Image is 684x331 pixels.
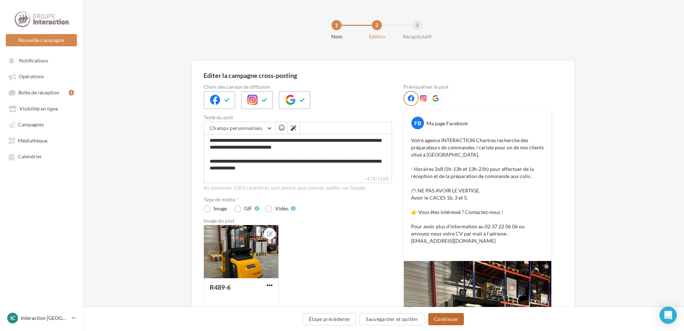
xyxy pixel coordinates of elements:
[275,206,288,211] div: Vidéo
[18,154,42,160] span: Calendrier
[412,20,422,30] div: 3
[204,115,392,120] label: Texte du post
[660,307,677,324] div: Open Intercom Messenger
[204,185,392,191] div: Au maximum 1500 caractères sont permis pour pouvoir publier sur Google
[10,314,15,322] span: IC
[214,206,227,211] div: Image
[204,122,275,134] button: Champs personnalisés
[204,72,297,79] div: Editer la campagne cross-posting
[244,206,252,211] div: GIF
[4,70,78,83] a: Opérations
[4,118,78,131] a: Campagnes
[4,86,78,99] a: Boîte de réception1
[18,122,44,128] span: Campagnes
[4,102,78,115] a: Visibilité en ligne
[18,89,59,95] span: Boîte de réception
[411,117,424,129] div: FB
[4,54,76,67] button: Notifications
[428,313,464,325] button: Continuer
[4,150,78,163] a: Calendrier
[204,175,392,183] label: 474/1500
[6,311,77,325] a: IC Interaction [GEOGRAPHIC_DATA]
[204,197,392,202] label: Type de média *
[18,137,47,144] span: Médiathèque
[427,120,468,127] div: Ma page Facebook
[19,57,48,64] span: Notifications
[6,34,77,46] button: Nouvelle campagne
[372,20,382,30] div: 2
[19,106,58,112] span: Visibilité en ligne
[303,313,356,325] button: Étape précédente
[332,20,342,30] div: 1
[204,218,392,223] div: Image du post
[314,33,360,40] div: Nom
[21,314,69,322] p: Interaction [GEOGRAPHIC_DATA]
[69,90,74,95] div: 1
[4,134,78,147] a: Médiathèque
[19,74,44,80] span: Opérations
[394,33,440,40] div: Récapitulatif
[210,283,231,291] div: R489-6
[360,313,424,325] button: Sauvegarder et quitter
[210,125,262,131] span: Champs personnalisés
[204,84,392,89] label: Choix des canaux de diffusion
[411,137,544,252] p: Votre agence INTERACTION Chartres recherche des préparateurs de commandes / cariste pour un de no...
[354,33,400,40] div: Edition
[403,84,552,89] div: Prévisualiser le post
